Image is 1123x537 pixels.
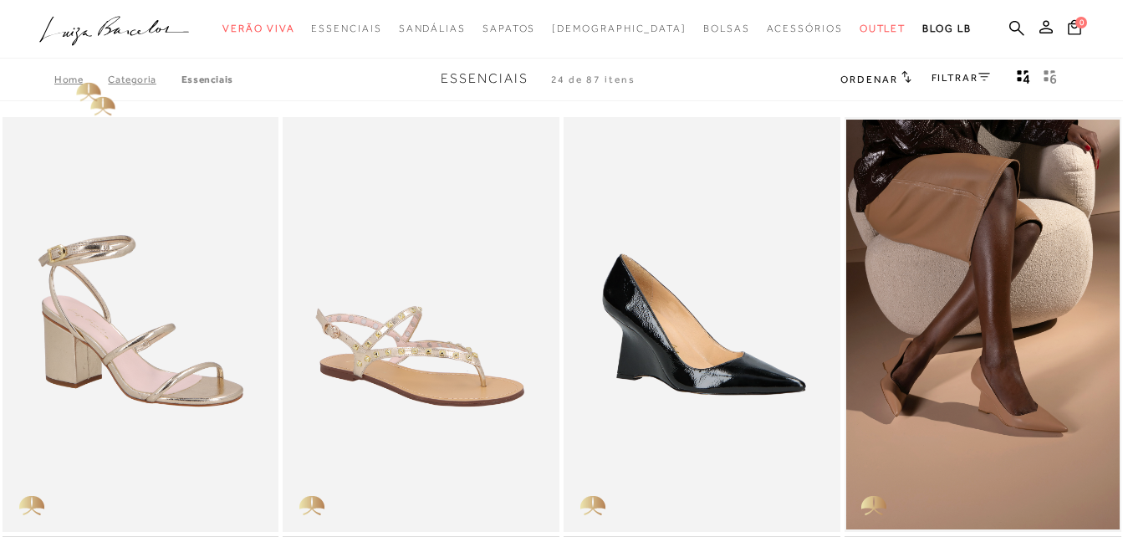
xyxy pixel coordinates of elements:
[441,71,528,86] span: Essenciais
[222,13,294,44] a: categoryNavScreenReaderText
[399,23,466,34] span: Sandálias
[311,23,381,34] span: Essenciais
[181,74,233,85] a: Essenciais
[284,120,558,529] img: SANDÁLIA RASTEIRA EM METALIZADO DOURADO COM TACHINHAS
[846,120,1120,529] a: SCARPIN EM COURO BEGE BLUSH E SALTO ANABELA SCARPIN EM COURO BEGE BLUSH E SALTO ANABELA
[108,74,181,85] a: Categoria
[482,13,535,44] a: categoryNavScreenReaderText
[767,23,843,34] span: Acessórios
[565,120,839,529] img: SCARPIN ANABELA VERNIZ PRETO
[703,23,750,34] span: Bolsas
[932,72,990,84] a: FILTRAR
[922,13,971,44] a: BLOG LB
[1075,17,1087,28] span: 0
[922,23,971,34] span: BLOG LB
[551,74,636,85] span: 24 de 87 itens
[845,482,903,532] img: golden_caliandra_v6.png
[311,13,381,44] a: categoryNavScreenReaderText
[4,120,278,529] a: SANDÁLIA DE SALTO BLOCO MÉDIO EM METALIZADO DOURADO DE TIRAS FINAS SANDÁLIA DE SALTO BLOCO MÉDIO ...
[552,23,687,34] span: [DEMOGRAPHIC_DATA]
[552,13,687,44] a: noSubCategoriesText
[564,482,622,532] img: golden_caliandra_v6.png
[283,482,341,532] img: golden_caliandra_v6.png
[3,482,61,532] img: golden_caliandra_v6.png
[860,23,906,34] span: Outlet
[1039,69,1062,90] button: gridText6Desc
[1012,69,1035,90] button: Mostrar 4 produtos por linha
[284,120,558,529] a: SANDÁLIA RASTEIRA EM METALIZADO DOURADO COM TACHINHAS SANDÁLIA RASTEIRA EM METALIZADO DOURADO COM...
[4,120,278,529] img: SANDÁLIA DE SALTO BLOCO MÉDIO EM METALIZADO DOURADO DE TIRAS FINAS
[399,13,466,44] a: categoryNavScreenReaderText
[54,74,108,85] a: Home
[840,74,897,85] span: Ordenar
[767,13,843,44] a: categoryNavScreenReaderText
[565,120,839,529] a: SCARPIN ANABELA VERNIZ PRETO SCARPIN ANABELA VERNIZ PRETO
[482,23,535,34] span: Sapatos
[222,23,294,34] span: Verão Viva
[703,13,750,44] a: categoryNavScreenReaderText
[846,120,1120,529] img: SCARPIN EM COURO BEGE BLUSH E SALTO ANABELA
[860,13,906,44] a: categoryNavScreenReaderText
[1063,18,1086,41] button: 0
